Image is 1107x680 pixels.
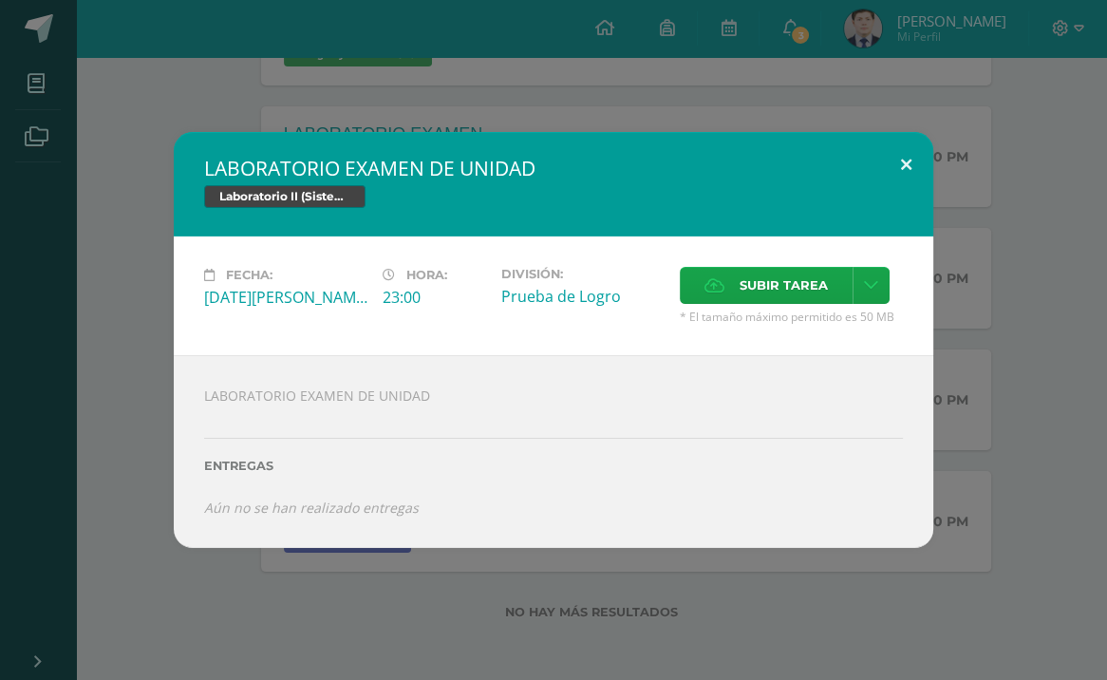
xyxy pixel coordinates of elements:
div: 23:00 [383,287,486,308]
span: Hora: [406,268,447,282]
div: [DATE][PERSON_NAME] [204,287,367,308]
span: Fecha: [226,268,272,282]
h2: LABORATORIO EXAMEN DE UNIDAD [204,155,903,181]
div: Prueba de Logro [501,286,665,307]
button: Close (Esc) [879,132,933,197]
span: * El tamaño máximo permitido es 50 MB [680,309,903,325]
i: Aún no se han realizado entregas [204,499,419,517]
span: Laboratorio II (Sistema Operativo Macintoch) [204,185,366,208]
div: LABORATORIO EXAMEN DE UNIDAD [174,355,933,547]
label: Entregas [204,459,903,473]
span: Subir tarea [740,268,828,303]
label: División: [501,267,665,281]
